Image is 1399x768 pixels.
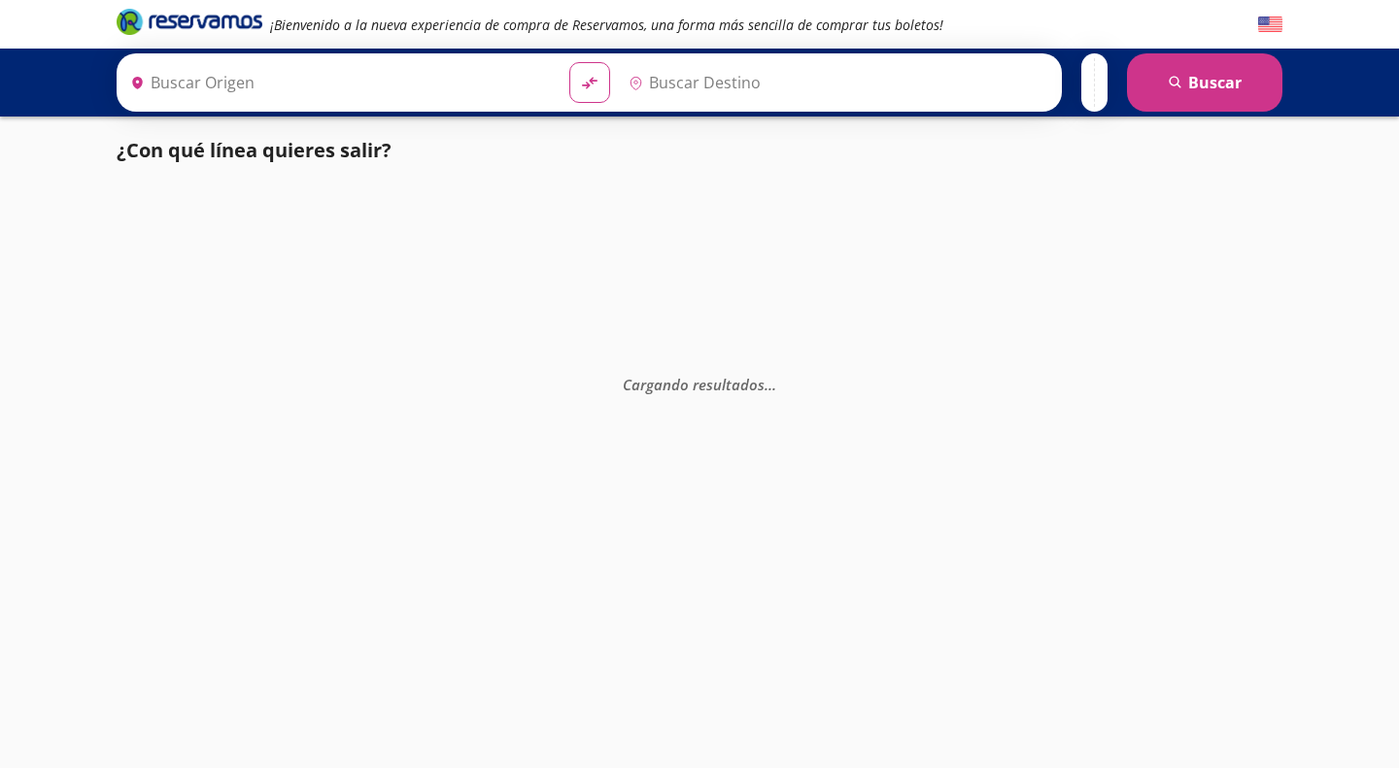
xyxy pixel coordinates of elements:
[772,374,776,393] span: .
[1127,53,1282,112] button: Buscar
[117,136,392,165] p: ¿Con qué línea quieres salir?
[117,7,262,36] i: Brand Logo
[765,374,768,393] span: .
[1258,13,1282,37] button: English
[621,58,1052,107] input: Buscar Destino
[270,16,943,34] em: ¡Bienvenido a la nueva experiencia de compra de Reservamos, una forma más sencilla de comprar tus...
[623,374,776,393] em: Cargando resultados
[117,7,262,42] a: Brand Logo
[768,374,772,393] span: .
[122,58,554,107] input: Buscar Origen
